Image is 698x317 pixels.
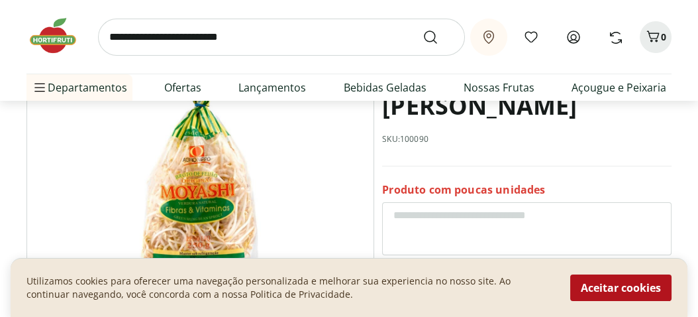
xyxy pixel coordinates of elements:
[572,80,666,95] a: Açougue e Peixaria
[640,21,672,53] button: Carrinho
[464,80,534,95] a: Nossas Frutas
[32,72,127,103] span: Departamentos
[382,182,545,197] p: Produto com poucas unidades
[661,31,666,43] span: 0
[164,80,201,95] a: Ofertas
[26,275,554,301] p: Utilizamos cookies para oferecer uma navegação personalizada e melhorar sua experiencia no nosso ...
[344,80,426,95] a: Bebidas Geladas
[423,29,454,45] button: Submit Search
[570,275,672,301] button: Aceitar cookies
[26,38,374,283] img: Principal
[32,72,48,103] button: Menu
[238,80,306,95] a: Lançamentos
[98,19,465,56] input: search
[382,134,428,145] p: SKU: 100090
[26,16,93,56] img: Hortifruti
